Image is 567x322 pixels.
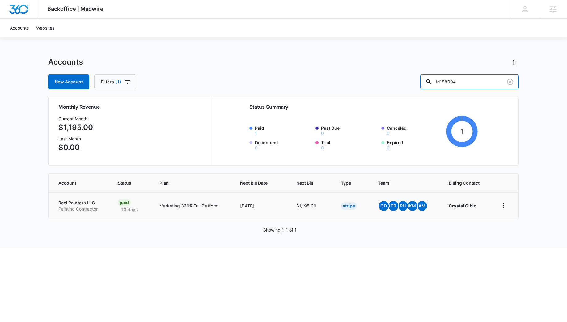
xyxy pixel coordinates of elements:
strong: Crystal Giblo [449,203,476,208]
span: (1) [115,80,121,84]
h3: Current Month [58,115,93,122]
a: Reel Painters LLCPainting Contractor [58,200,103,212]
span: PH [398,201,408,211]
h2: Monthly Revenue [58,103,203,111]
button: Filters(1) [94,74,136,89]
span: Next Bill [296,180,317,186]
td: $1,195.00 [289,192,333,219]
p: Marketing 360® Full Platform [159,203,225,209]
div: Paid [118,199,131,206]
span: KM [408,201,417,211]
label: Trial [321,139,378,150]
h2: Status Summary [249,103,478,111]
p: $0.00 [58,142,93,153]
td: [DATE] [233,192,289,219]
button: Clear [505,77,515,87]
input: Search [420,74,519,89]
p: Showing 1-1 of 1 [263,227,297,233]
label: Past Due [321,125,378,136]
span: Backoffice | Madwire [47,6,104,12]
span: Next Bill Date [240,180,272,186]
a: Websites [32,19,58,37]
h3: Last Month [58,136,93,142]
div: Stripe [341,202,357,210]
p: Painting Contractor [58,206,103,212]
button: Paid [255,131,257,136]
span: Billing Contact [449,180,484,186]
button: Actions [509,57,519,67]
p: Reel Painters LLC [58,200,103,206]
span: Team [378,180,425,186]
p: $1,195.00 [58,122,93,133]
label: Delinquent [255,139,312,150]
span: Type [341,180,354,186]
span: TR [388,201,398,211]
a: New Account [48,74,89,89]
span: Account [58,180,94,186]
span: Status [118,180,136,186]
h1: Accounts [48,57,83,67]
span: Plan [159,180,225,186]
button: home [499,201,509,211]
span: GD [379,201,389,211]
label: Paid [255,125,312,136]
p: 10 days [118,206,141,213]
a: Accounts [6,19,32,37]
tspan: 1 [460,128,463,135]
span: AM [417,201,427,211]
label: Expired [387,139,444,150]
label: Canceled [387,125,444,136]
